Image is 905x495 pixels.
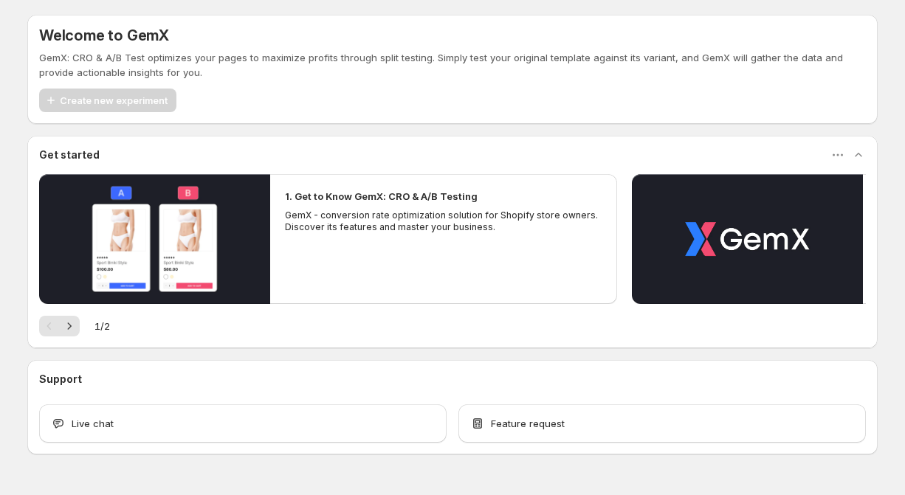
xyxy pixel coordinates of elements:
button: Play video [632,174,863,304]
button: Next [59,316,80,336]
h3: Support [39,372,82,387]
h2: 1. Get to Know GemX: CRO & A/B Testing [285,189,478,204]
span: 1 / 2 [94,319,110,333]
span: Live chat [72,416,114,431]
span: Feature request [491,416,565,431]
nav: Pagination [39,316,80,336]
p: GemX: CRO & A/B Test optimizes your pages to maximize profits through split testing. Simply test ... [39,50,866,80]
h5: Welcome to GemX [39,27,169,44]
button: Play video [39,174,270,304]
h3: Get started [39,148,100,162]
p: GemX - conversion rate optimization solution for Shopify store owners. Discover its features and ... [285,210,602,233]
